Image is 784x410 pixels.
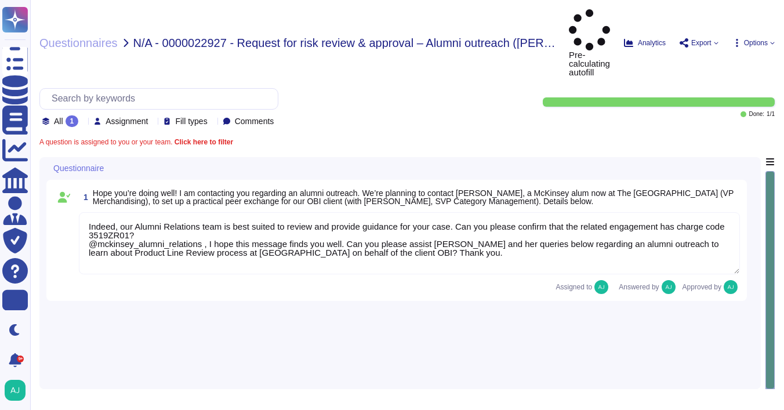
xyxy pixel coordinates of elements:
[46,89,278,109] input: Search by keywords
[172,138,233,146] b: Click here to filter
[749,111,764,117] span: Done:
[79,212,740,274] textarea: Indeed, our Alumni Relations team is best suited to review and provide guidance for your case. Ca...
[556,280,615,294] span: Assigned to
[691,39,712,46] span: Export
[724,280,738,294] img: user
[683,284,721,291] span: Approved by
[594,280,608,294] img: user
[39,37,118,49] span: Questionnaires
[569,9,610,77] span: Pre-calculating autofill
[235,117,274,125] span: Comments
[66,115,79,127] div: 1
[624,38,666,48] button: Analytics
[767,111,775,117] span: 1 / 1
[106,117,148,125] span: Assignment
[619,284,659,291] span: Answered by
[53,164,104,172] span: Questionnaire
[79,193,88,201] span: 1
[5,380,26,401] img: user
[93,188,734,206] span: Hope you’re doing well! I am contacting you regarding an alumni outreach. We’re planning to conta...
[133,37,560,49] span: N/A - 0000022927 - Request for risk review & approval – Alumni outreach ([PERSON_NAME], The Home ...
[54,117,63,125] span: All
[2,378,34,403] button: user
[744,39,768,46] span: Options
[39,139,233,146] span: A question is assigned to you or your team.
[638,39,666,46] span: Analytics
[662,280,676,294] img: user
[17,355,24,362] div: 9+
[175,117,207,125] span: Fill types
